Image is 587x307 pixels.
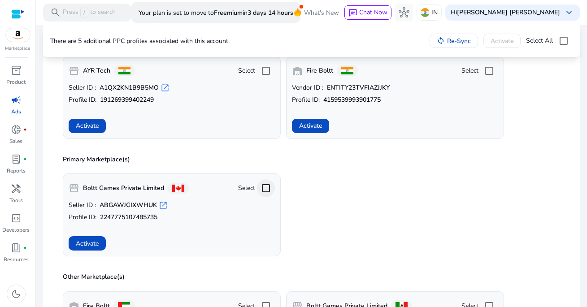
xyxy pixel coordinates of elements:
button: Re-Sync [430,34,478,48]
p: Marketplace [5,45,30,52]
b: 191269399402249 [100,95,154,104]
span: book_4 [11,242,22,253]
span: Activate [76,239,99,248]
p: Other Marketplace(s) [63,272,565,281]
span: Activate [76,121,99,130]
span: open_in_new [161,83,170,92]
span: Profile ID: [69,95,96,104]
p: There are 5 additional PPC profiles associated with this account. [50,37,230,46]
button: Activate [69,236,106,251]
span: Select [238,184,255,193]
span: Activate [299,121,322,130]
b: 2247775107485735 [100,213,157,222]
span: search [50,7,61,18]
p: Tools [9,196,23,204]
span: fiber_manual_record [23,128,27,131]
span: Select [461,66,478,75]
p: Ads [11,108,21,116]
p: Primary Marketplace(s) [63,155,565,164]
p: Reports [7,167,26,175]
span: storefront [69,65,79,76]
b: A1QX2KN1B9B5MO [100,83,159,92]
span: / [80,8,88,17]
span: Profile ID: [292,95,320,104]
img: in.svg [421,8,430,17]
span: warehouse [292,65,303,76]
span: code_blocks [11,213,22,224]
b: Fire Boltt [306,66,333,75]
p: Sales [10,137,23,145]
p: Resources [4,255,29,264]
p: Product [7,78,26,86]
b: ENTITY23TVFIAZJJKY [327,83,390,92]
button: Activate [292,119,329,133]
span: storefront [69,183,79,194]
p: Your plan is set to move to in [139,5,293,21]
p: Hi [451,9,560,16]
span: What's New [304,5,339,21]
mat-icon: sync [437,37,445,45]
img: amazon.svg [6,28,30,42]
span: Vendor ID : [292,83,323,92]
button: Activate [69,119,106,133]
button: hub [395,4,413,22]
span: Select All [526,36,553,45]
b: ABGAWJGIXWHUK [100,201,157,210]
span: Profile ID: [69,213,96,222]
span: open_in_new [159,201,168,210]
b: [PERSON_NAME] [PERSON_NAME] [457,8,560,17]
span: lab_profile [11,154,22,164]
span: Select [238,66,255,75]
p: Developers [3,226,30,234]
p: Press to search [63,8,116,17]
span: fiber_manual_record [23,157,27,161]
span: keyboard_arrow_down [564,7,574,18]
span: donut_small [11,124,22,135]
b: 3 days 14 hours [248,9,293,17]
span: Re-Sync [447,36,471,46]
b: Boltt Games Private Limited [83,184,164,193]
span: inventory_2 [11,65,22,76]
span: dark_mode [11,289,22,299]
span: Chat Now [359,8,387,17]
b: Freemium [214,9,243,17]
span: Seller ID : [69,83,96,92]
span: Seller ID : [69,201,96,210]
p: IN [431,4,438,20]
span: chat [348,9,357,17]
span: fiber_manual_record [23,246,27,250]
span: campaign [11,95,22,105]
b: AYR Tech [83,66,110,75]
span: handyman [11,183,22,194]
span: hub [399,7,409,18]
b: 4159539993901775 [323,95,381,104]
button: chatChat Now [344,5,391,20]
